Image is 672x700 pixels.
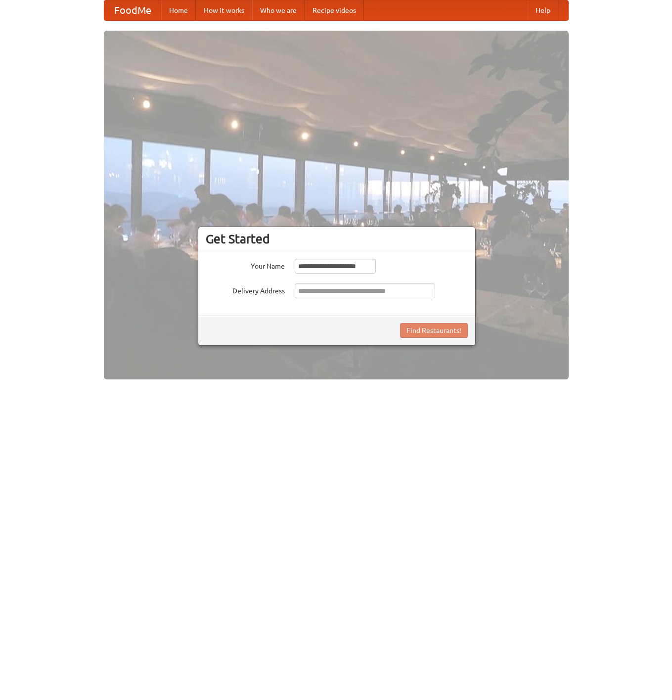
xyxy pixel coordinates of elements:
[104,0,161,20] a: FoodMe
[206,283,285,296] label: Delivery Address
[161,0,196,20] a: Home
[206,259,285,271] label: Your Name
[206,232,468,246] h3: Get Started
[400,323,468,338] button: Find Restaurants!
[528,0,558,20] a: Help
[252,0,305,20] a: Who we are
[305,0,364,20] a: Recipe videos
[196,0,252,20] a: How it works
